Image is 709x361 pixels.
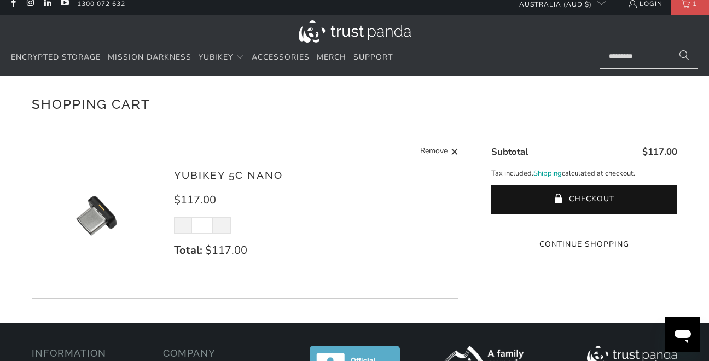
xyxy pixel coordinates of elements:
img: Trust Panda Australia [299,20,411,43]
span: Accessories [252,52,310,62]
span: Support [353,52,393,62]
span: $117.00 [174,193,216,207]
a: Encrypted Storage [11,45,101,71]
strong: Total: [174,243,202,258]
summary: YubiKey [199,45,245,71]
span: YubiKey [199,52,233,62]
span: Mission Darkness [108,52,191,62]
iframe: Button to launch messaging window [665,317,700,352]
a: Continue Shopping [491,238,677,251]
a: YubiKey 5C Nano [174,169,283,181]
a: Mission Darkness [108,45,191,71]
a: Merch [317,45,346,71]
input: Search... [600,45,698,69]
span: $117.00 [642,145,677,158]
h1: Shopping Cart [32,92,677,114]
p: Tax included. calculated at checkout. [491,168,677,179]
span: $117.00 [205,243,247,258]
span: Remove [420,145,448,159]
a: Accessories [252,45,310,71]
button: Checkout [491,185,677,214]
nav: Translation missing: en.navigation.header.main_nav [11,45,393,71]
a: Support [353,45,393,71]
img: YubiKey 5C Nano [32,150,163,282]
span: Encrypted Storage [11,52,101,62]
a: Remove [420,145,458,159]
a: Shipping [533,168,562,179]
span: Merch [317,52,346,62]
span: Subtotal [491,145,528,158]
button: Search [671,45,698,69]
